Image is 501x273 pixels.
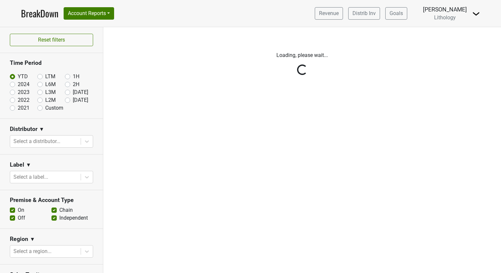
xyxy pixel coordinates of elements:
a: BreakDown [21,7,58,20]
a: Goals [385,7,407,20]
img: Dropdown Menu [472,10,480,18]
button: Account Reports [64,7,114,20]
div: [PERSON_NAME] [423,5,467,14]
span: Lithology [434,14,456,21]
p: Loading, please wait... [120,51,484,59]
a: Revenue [315,7,343,20]
a: Distrib Inv [348,7,380,20]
